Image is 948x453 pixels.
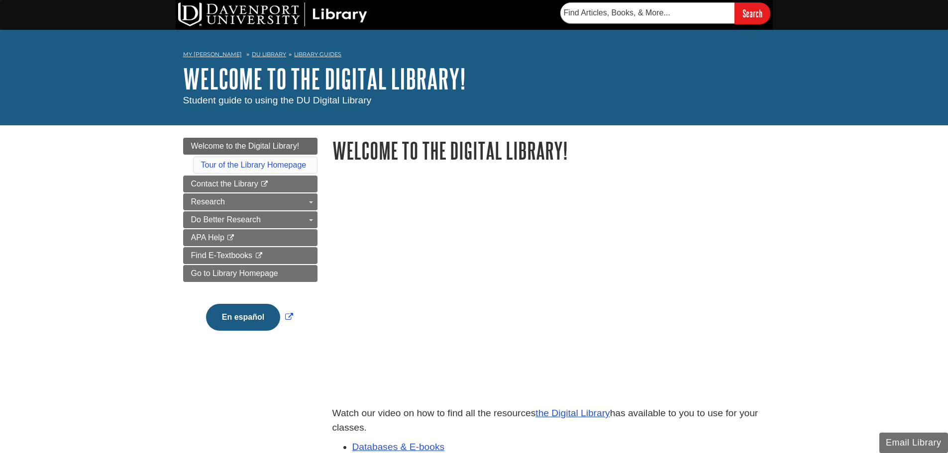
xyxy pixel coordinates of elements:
[183,63,466,94] a: Welcome to the Digital Library!
[560,2,735,23] input: Find Articles, Books, & More...
[560,2,770,24] form: Searches DU Library's articles, books, and more
[204,313,296,321] a: Link opens in new window
[201,161,307,169] a: Tour of the Library Homepage
[191,215,261,224] span: Do Better Research
[183,247,317,264] a: Find E-Textbooks
[183,176,317,192] a: Contact the Library
[206,304,280,331] button: En español
[226,235,235,241] i: This link opens in a new window
[191,197,225,206] span: Research
[183,193,317,210] a: Research
[294,51,341,58] a: Library Guides
[260,181,269,187] i: This link opens in a new window
[352,442,445,452] a: Databases & E-books
[535,408,610,418] a: the Digital Library
[332,138,765,163] h1: Welcome to the Digital Library!
[252,51,286,58] a: DU Library
[191,251,253,260] span: Find E-Textbooks
[255,253,263,259] i: This link opens in a new window
[191,180,258,188] span: Contact the Library
[183,229,317,246] a: APA Help
[879,433,948,453] button: Email Library
[191,233,224,242] span: APA Help
[191,269,278,277] span: Go to Library Homepage
[183,48,765,64] nav: breadcrumb
[735,2,770,24] input: Search
[183,50,242,59] a: My [PERSON_NAME]
[183,95,372,105] span: Student guide to using the DU Digital Library
[183,138,317,348] div: Guide Page Menu
[332,406,765,435] p: Watch our video on how to find all the resources has available to you to use for your classes.
[183,211,317,228] a: Do Better Research
[183,265,317,282] a: Go to Library Homepage
[183,138,317,155] a: Welcome to the Digital Library!
[178,2,367,26] img: DU Library
[191,142,300,150] span: Welcome to the Digital Library!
